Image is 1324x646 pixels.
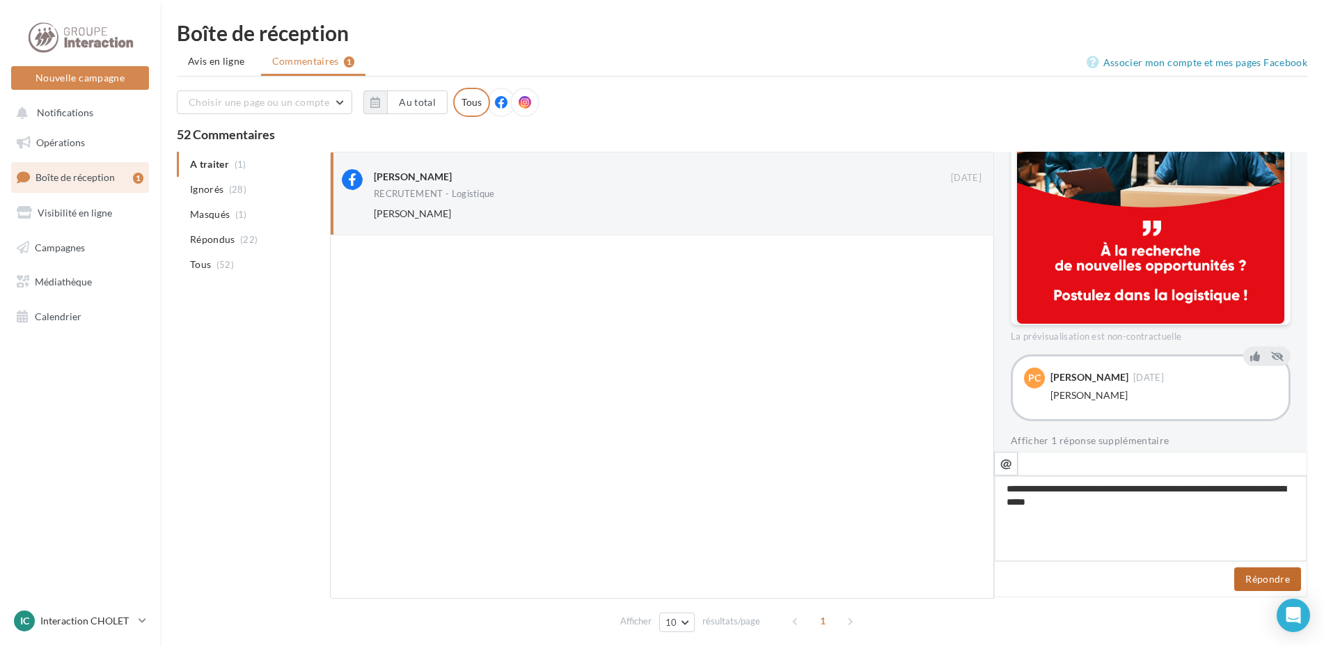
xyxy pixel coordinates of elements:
span: Tous [190,258,211,271]
button: 10 [659,613,695,632]
span: 10 [665,617,677,628]
a: IC Interaction CHOLET [11,608,149,634]
span: résultats/page [702,615,760,628]
span: Boîte de réception [36,171,115,183]
span: PC [1028,371,1041,385]
a: Boîte de réception1 [8,162,152,192]
div: 52 Commentaires [177,128,1307,141]
a: Calendrier [8,302,152,331]
button: Au total [363,90,448,114]
span: (22) [240,234,258,245]
button: Choisir une page ou un compte [177,90,352,114]
span: (28) [229,184,246,195]
span: (52) [216,259,234,270]
span: [DATE] [1133,373,1164,382]
button: Au total [387,90,448,114]
span: Choisir une page ou un compte [189,96,329,108]
span: Afficher [620,615,652,628]
div: Tous [453,88,490,117]
div: RECRUTEMENT - Logistique [374,189,495,198]
div: La prévisualisation est non-contractuelle [1011,325,1291,343]
span: Avis en ligne [188,54,245,68]
span: Médiathèque [35,276,92,287]
span: [PERSON_NAME] [374,207,451,219]
span: Calendrier [35,310,81,322]
button: Nouvelle campagne [11,66,149,90]
button: Afficher 1 réponse supplémentaire [1011,432,1169,449]
span: Campagnes [35,241,85,253]
span: Notifications [37,107,93,119]
span: [DATE] [951,172,982,184]
span: Répondus [190,233,235,246]
span: Opérations [36,136,85,148]
a: Opérations [8,128,152,157]
div: 1 [133,173,143,184]
span: Visibilité en ligne [38,207,112,219]
p: Interaction CHOLET [40,614,133,628]
span: IC [20,614,29,628]
a: Campagnes [8,233,152,262]
div: [PERSON_NAME] [1050,372,1128,382]
span: (1) [235,209,247,220]
span: Ignorés [190,182,223,196]
a: Visibilité en ligne [8,198,152,228]
span: Masqués [190,207,230,221]
span: 1 [812,610,834,632]
a: Médiathèque [8,267,152,297]
i: @ [1000,457,1012,469]
div: [PERSON_NAME] [374,170,452,184]
a: Associer mon compte et mes pages Facebook [1087,54,1307,71]
div: [PERSON_NAME] [1050,388,1277,402]
button: Répondre [1234,567,1301,591]
button: @ [994,452,1018,475]
div: Boîte de réception [177,22,1307,43]
div: Open Intercom Messenger [1277,599,1310,632]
